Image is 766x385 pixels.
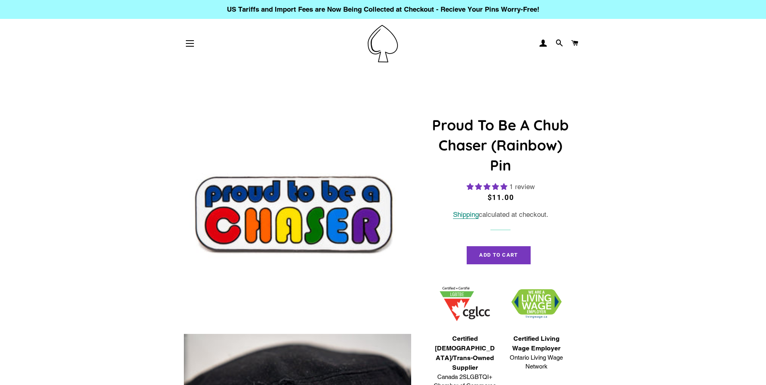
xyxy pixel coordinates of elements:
img: Pin-Ace [368,25,398,62]
span: 5.00 stars [467,183,509,191]
img: 1705457225.png [440,287,490,321]
img: Proud To Be A Chaser Enamel Pin Badge Rainbow Pride LGBTQ Gift For Her/Him - Pin Ace [184,101,411,328]
span: Add to Cart [479,252,518,258]
img: 1706832627.png [511,289,562,319]
span: Certified Living Wage Employer [504,334,568,353]
span: Ontario Living Wage Network [504,353,568,371]
span: 1 review [509,183,535,191]
h1: Proud To Be A Chub Chaser (Rainbow) Pin [429,115,572,176]
span: Certified [DEMOGRAPHIC_DATA]/Trans-Owned Supplier [433,334,497,373]
button: Add to Cart [467,246,530,264]
a: Shipping [453,210,479,219]
span: $11.00 [488,193,514,202]
div: calculated at checkout. [429,209,572,220]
